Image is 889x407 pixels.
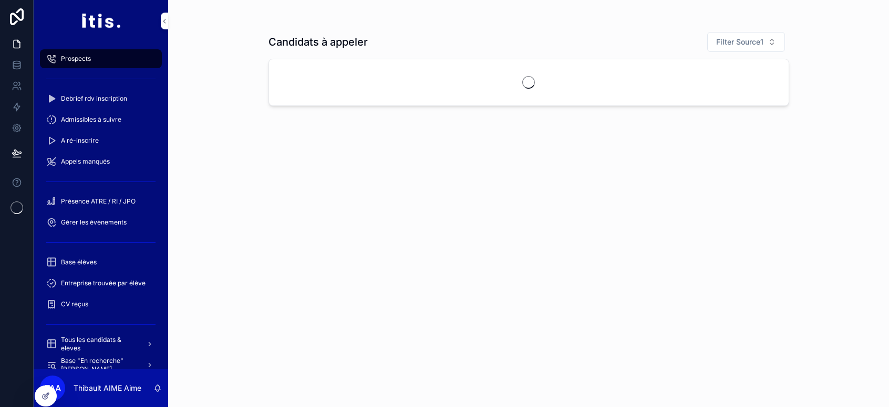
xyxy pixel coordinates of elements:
span: Filter Source1 [716,37,763,47]
a: Entreprise trouvée par élève [40,274,162,293]
a: Admissibles à suivre [40,110,162,129]
span: Entreprise trouvée par élève [61,279,146,287]
a: Gérer les évènements [40,213,162,232]
span: Base élèves [61,258,97,266]
a: Appels manqués [40,152,162,171]
span: Admissibles à suivre [61,115,121,124]
a: Présence ATRE / RI / JPO [40,192,162,211]
div: scrollable content [34,42,168,369]
span: A ré-inscrire [61,136,99,145]
a: Tous les candidats & eleves [40,335,162,354]
a: Debrief rdv inscription [40,89,162,108]
h1: Candidats à appeler [268,35,368,49]
button: Select Button [707,32,785,52]
span: TAA [45,382,61,394]
span: Gérer les évènements [61,218,127,227]
a: Prospects [40,49,162,68]
span: Debrief rdv inscription [61,94,127,103]
a: Base "En recherche" [PERSON_NAME] [40,356,162,374]
img: App logo [81,13,120,29]
a: A ré-inscrire [40,131,162,150]
span: Présence ATRE / RI / JPO [61,197,136,206]
p: Thibault AIME Aime [74,383,141,393]
a: CV reçus [40,295,162,314]
span: Appels manqués [61,157,110,166]
span: Prospects [61,55,91,63]
a: Base élèves [40,253,162,272]
span: Base "En recherche" [PERSON_NAME] [61,357,138,373]
span: Tous les candidats & eleves [61,336,138,352]
span: CV reçus [61,300,88,308]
